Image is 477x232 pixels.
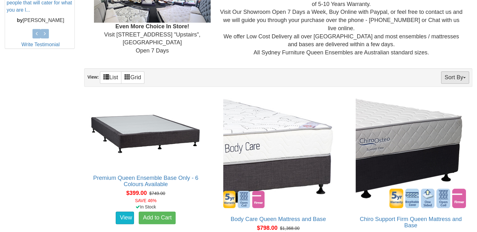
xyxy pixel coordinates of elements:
[115,23,189,30] b: Even More Choice In Store!
[135,198,156,203] font: SAVE 46%
[354,97,468,210] img: Chiro Support Firm Queen Mattress and Base
[17,18,23,23] b: by
[222,97,335,210] img: Body Care Queen Mattress and Base
[83,204,208,210] div: In Stock
[441,71,469,84] button: Sort By
[116,212,134,224] a: View
[100,71,121,84] a: List
[257,225,277,231] span: $798.00
[230,216,326,222] a: Body Care Queen Mattress and Base
[93,175,198,187] a: Premium Queen Ensemble Base Only - 6 Colours Available
[126,190,147,196] span: $399.00
[360,216,462,229] a: Chiro Support Firm Queen Mattress and Base
[280,226,300,231] del: $1,368.00
[88,97,204,168] img: Premium Queen Ensemble Base Only - 6 Colours Available
[21,42,60,47] a: Write Testimonial
[121,71,144,84] a: Grid
[149,191,165,196] del: $749.00
[7,17,74,24] p: [PERSON_NAME]
[87,75,99,80] strong: View:
[139,212,176,224] a: Add to Cart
